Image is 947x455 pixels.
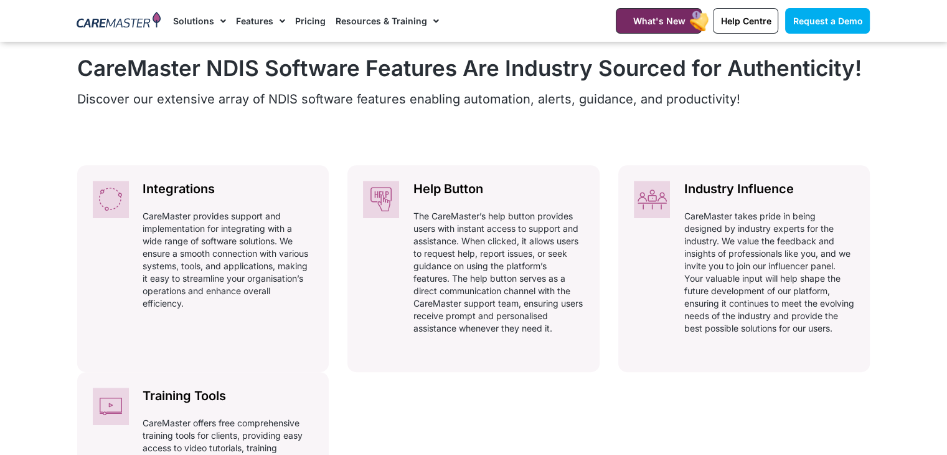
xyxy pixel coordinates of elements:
[77,92,740,107] span: Discover our extensive array of NDIS software features enabling automation, alerts, guidance, and...
[77,55,870,81] h2: CareMaster NDIS Software Features Are Industry Sourced for Authenticity!
[77,12,161,31] img: CareMaster Logo
[634,181,670,218] img: Industry-informed, CareMaster NDIS CRM integrates NDIS Support Worker and Participant Apps, showc...
[684,210,855,335] p: CareMaster takes pride in being designed by industry experts for the industry. We value the feedb...
[793,16,862,26] span: Request a Demo
[143,210,313,310] p: CareMaster provides support and implementation for integrating with a wide range of software solu...
[785,8,870,34] a: Request a Demo
[633,16,685,26] span: What's New
[413,210,584,335] p: The CareMaster’s help button provides users with instant access to support and assistance. When c...
[93,181,129,218] img: CareMaster NDIS CRM ensures seamless work integration with Xero and MYOB, optimising financial ma...
[713,8,778,34] a: Help Centre
[143,388,313,405] h2: Training Tools
[684,181,855,198] h2: Industry Influence
[93,388,129,425] img: CareMaster NDIS CRM provides clients with free training tools, including videos and guides, enhan...
[363,181,399,218] img: Help Button - CareMaster NDIS Software Administrator feature: immediate help access, issue report...
[720,16,771,26] span: Help Centre
[616,8,702,34] a: What's New
[413,181,584,198] h2: Help Button
[143,181,313,198] h2: Integrations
